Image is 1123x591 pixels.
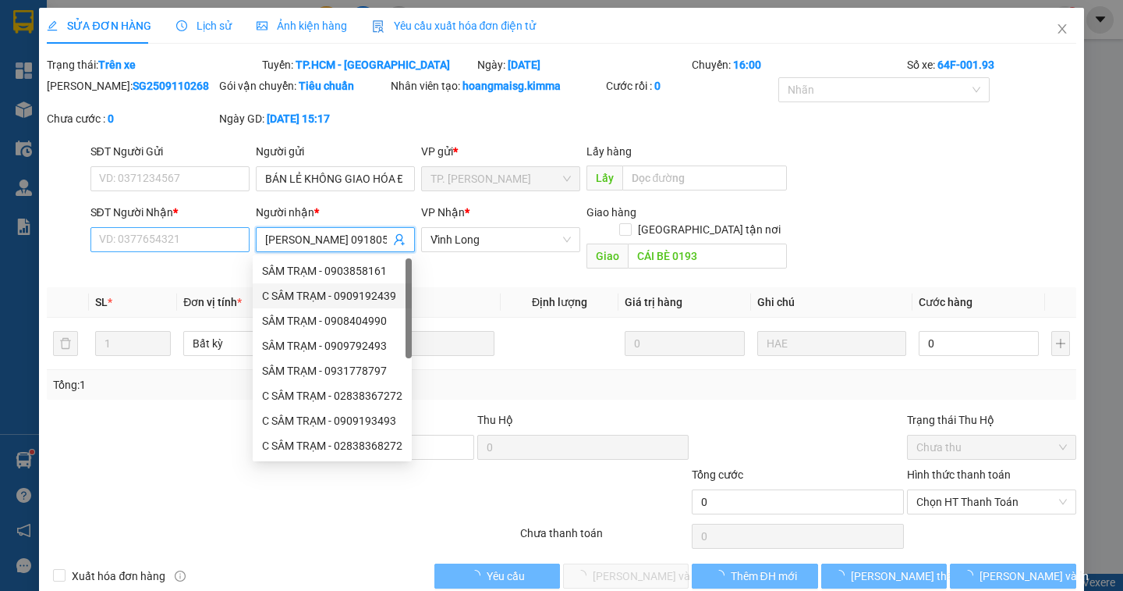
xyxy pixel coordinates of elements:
th: Ghi chú [751,287,912,318]
input: Ghi Chú [757,331,906,356]
div: SĐT Người Nhận [90,204,250,221]
button: Close [1040,8,1084,52]
div: SÂM TRẠM - 0908404990 [262,312,402,329]
div: SÂM TRẠM - 0931778797 [262,362,402,379]
span: VP Nhận [421,206,465,219]
input: Dọc đường [628,244,787,269]
div: Vĩnh Long [13,13,90,51]
label: Hình thức thanh toán [907,468,1011,481]
b: [DATE] 15:17 [267,112,330,125]
div: C SÂM TRẠM - 02838367272 [262,387,402,404]
span: Nhận: [101,15,139,31]
span: loading [962,570,980,581]
div: Người nhận [256,204,415,221]
div: Chưa cước : [47,110,216,127]
img: icon [372,20,384,33]
span: Yêu cầu [487,568,525,585]
span: [GEOGRAPHIC_DATA] tận nơi [632,221,787,238]
div: C SÂM TRẠM - 0909192439 [262,287,402,304]
span: picture [257,20,267,31]
span: Vĩnh Long [430,228,571,251]
div: SĐT Người Gửi [90,143,250,160]
b: Tiêu chuẩn [299,80,354,92]
div: Trạng thái: [45,56,260,73]
span: Tổng cước [692,468,743,481]
div: C SÂM TRẠM - 0909193493 [262,412,402,429]
span: loading [714,570,731,581]
div: C SÂM TRẠM - 02838368272 [253,433,412,458]
span: Bất kỳ [193,332,323,355]
span: Thu rồi : [12,101,58,117]
span: SỬA ĐƠN HÀNG [47,20,151,32]
span: loading [469,570,487,581]
span: Lấy [586,166,622,190]
span: Đơn vị tính [183,296,242,308]
div: Gói vận chuyển: [219,77,388,94]
b: TP.HCM - [GEOGRAPHIC_DATA] [296,59,450,71]
span: close [1056,23,1068,35]
button: [PERSON_NAME] và In [950,564,1075,589]
b: 0 [654,80,661,92]
span: Chưa thu [916,436,1067,459]
div: 00000000000 [101,69,226,91]
span: Chọn HT Thanh Toán [916,490,1067,514]
div: SÂM TRẠM - 0909792493 [262,337,402,354]
span: TP. Hồ Chí Minh [430,167,571,190]
b: hoangmaisg.kimma [462,80,561,92]
b: SG2509110268 [133,80,209,92]
div: SÂM TRẠM - 0909792493 [253,333,412,358]
span: [PERSON_NAME] và In [980,568,1089,585]
div: C SÂM TRẠM - 02838367272 [253,383,412,408]
div: Cước rồi : [606,77,775,94]
button: [PERSON_NAME] thay đổi [821,564,947,589]
span: Giá trị hàng [625,296,682,308]
div: SÂM TRẠM [101,51,226,69]
span: Yêu cầu xuất hóa đơn điện tử [372,20,537,32]
div: TP. [PERSON_NAME] [101,13,226,51]
span: [PERSON_NAME] thay đổi [851,568,976,585]
div: Nhân viên tạo: [391,77,603,94]
div: C SÂM TRẠM - 0909192439 [253,283,412,308]
div: Chưa thanh toán [519,525,691,552]
b: 0 [108,112,114,125]
div: Người gửi [256,143,415,160]
div: 290.000 [12,101,93,136]
b: [DATE] [508,59,540,71]
span: Giao [586,244,628,269]
div: Trạng thái Thu Hộ [907,411,1076,429]
div: Chuyến: [690,56,905,73]
div: SÂM TRẠM - 0908404990 [253,308,412,333]
button: plus [1051,331,1070,356]
input: Dọc đường [622,166,787,190]
span: Gửi: [13,15,37,31]
span: Lấy hàng [586,145,632,158]
button: Yêu cầu [434,564,560,589]
div: SÂM TRẠM - 0903858161 [262,262,402,279]
div: Số xe: [905,56,1078,73]
span: Định lượng [532,296,587,308]
span: user-add [393,233,406,246]
span: Giao hàng [586,206,636,219]
input: 0 [625,331,745,356]
div: SÂM TRẠM - 0903858161 [253,258,412,283]
div: [PERSON_NAME]: [47,77,216,94]
div: C SÂM TRẠM - 0909193493 [253,408,412,433]
span: Lịch sử [176,20,232,32]
b: 16:00 [733,59,761,71]
span: Thêm ĐH mới [731,568,797,585]
div: SÂM TRẠM - 0931778797 [253,358,412,383]
span: clock-circle [176,20,187,31]
span: Xuất hóa đơn hàng [66,568,172,585]
span: Ảnh kiện hàng [257,20,347,32]
div: VP gửi [421,143,580,160]
b: 64F-001.93 [937,59,994,71]
button: delete [53,331,78,356]
div: C SÂM TRẠM - 02838368272 [262,437,402,454]
button: Thêm ĐH mới [692,564,817,589]
span: loading [834,570,851,581]
div: Ngày GD: [219,110,388,127]
button: [PERSON_NAME] và Giao hàng [563,564,689,589]
div: Tổng: 1 [53,376,434,393]
div: Ngày: [476,56,691,73]
span: edit [47,20,58,31]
